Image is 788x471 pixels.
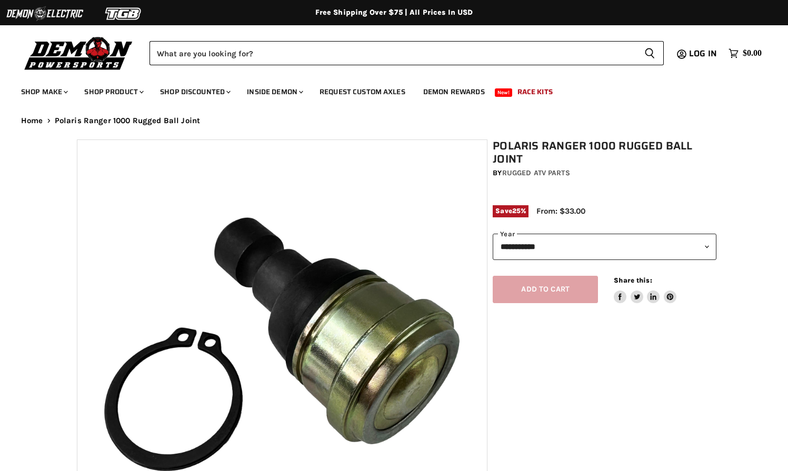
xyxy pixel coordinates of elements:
a: Shop Discounted [152,81,237,103]
span: From: $33.00 [536,206,585,216]
div: by [493,167,716,179]
ul: Main menu [13,77,759,103]
a: Race Kits [510,81,561,103]
a: Log in [684,49,723,58]
span: Polaris Ranger 1000 Rugged Ball Joint [55,116,201,125]
h1: Polaris Ranger 1000 Rugged Ball Joint [493,139,716,166]
select: year [493,234,716,259]
a: Shop Make [13,81,74,103]
a: Rugged ATV Parts [502,168,570,177]
a: Demon Rewards [415,81,493,103]
span: Share this: [614,276,652,284]
input: Search [149,41,636,65]
a: Home [21,116,43,125]
img: Demon Electric Logo 2 [5,4,84,24]
button: Search [636,41,664,65]
span: $0.00 [743,48,762,58]
form: Product [149,41,664,65]
img: TGB Logo 2 [84,4,163,24]
a: Shop Product [76,81,150,103]
span: Log in [689,47,717,60]
a: Request Custom Axles [312,81,413,103]
a: $0.00 [723,46,767,61]
span: 25 [512,207,521,215]
span: Save % [493,205,528,217]
a: Inside Demon [239,81,310,103]
aside: Share this: [614,276,676,304]
span: New! [495,88,513,97]
img: Demon Powersports [21,34,136,72]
